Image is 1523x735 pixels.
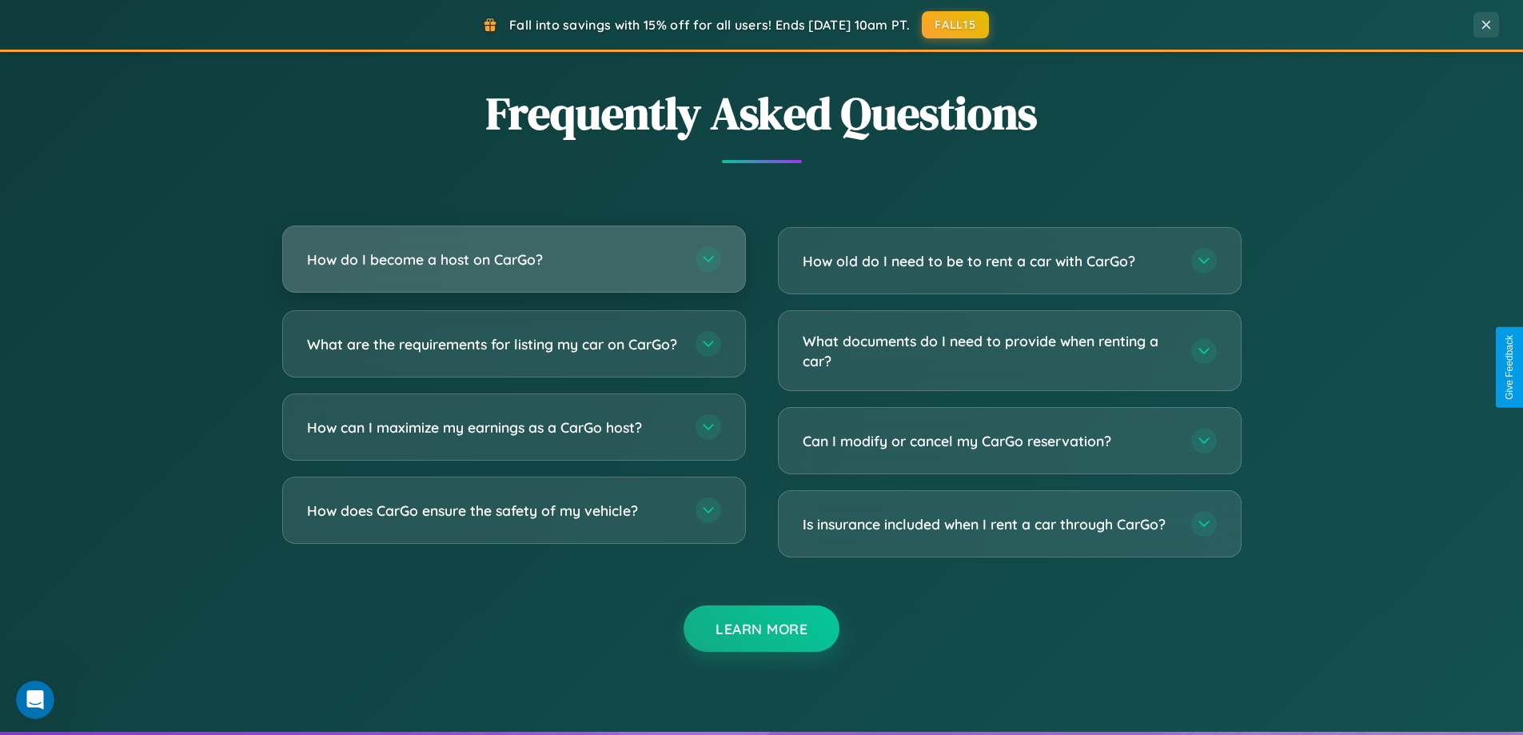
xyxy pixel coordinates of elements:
h3: What documents do I need to provide when renting a car? [803,331,1175,370]
div: Give Feedback [1504,335,1515,400]
span: Fall into savings with 15% off for all users! Ends [DATE] 10am PT. [509,17,910,33]
h3: How do I become a host on CarGo? [307,250,680,270]
button: Learn More [684,605,839,652]
h3: How can I maximize my earnings as a CarGo host? [307,417,680,437]
h3: How does CarGo ensure the safety of my vehicle? [307,501,680,521]
h3: What are the requirements for listing my car on CarGo? [307,334,680,354]
h3: How old do I need to be to rent a car with CarGo? [803,251,1175,271]
h2: Frequently Asked Questions [282,82,1242,144]
h3: Is insurance included when I rent a car through CarGo? [803,514,1175,534]
iframe: Intercom live chat [16,681,54,719]
h3: Can I modify or cancel my CarGo reservation? [803,431,1175,451]
button: FALL15 [922,11,989,38]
